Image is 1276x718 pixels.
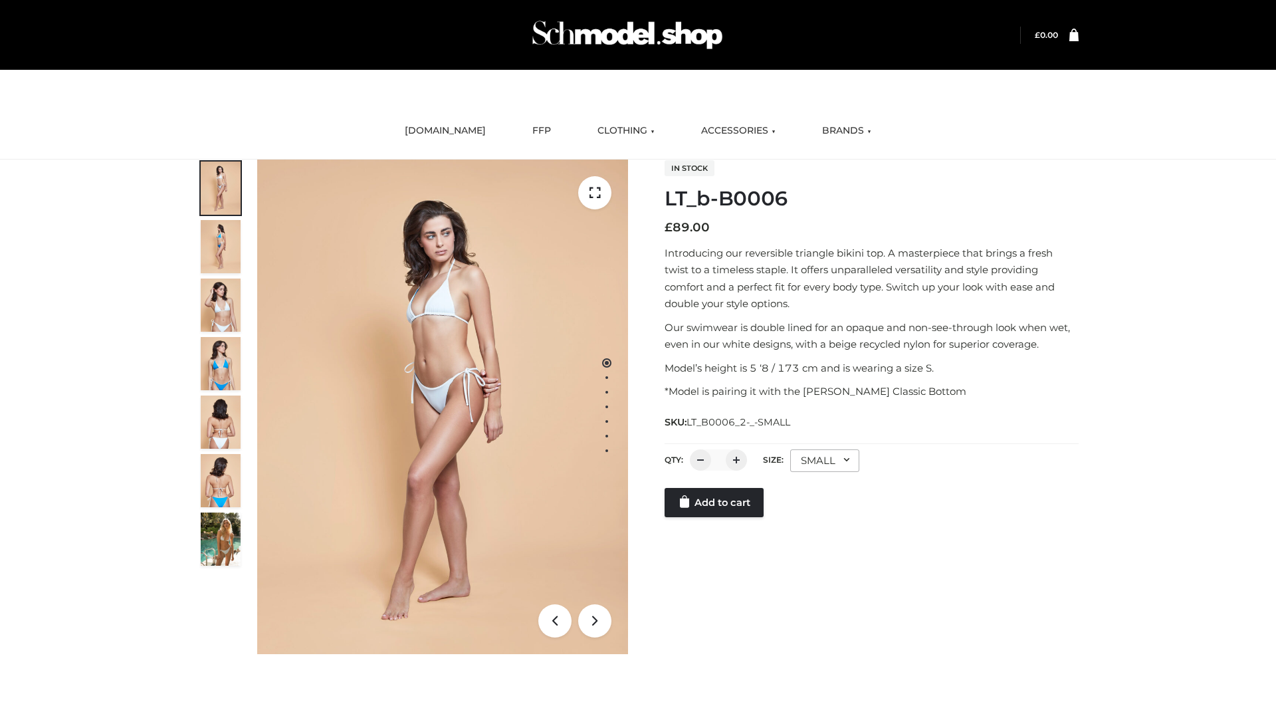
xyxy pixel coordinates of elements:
label: QTY: [665,455,683,465]
a: [DOMAIN_NAME] [395,116,496,146]
bdi: 89.00 [665,220,710,235]
img: ArielClassicBikiniTop_CloudNine_AzureSky_OW114ECO_8-scaled.jpg [201,454,241,507]
img: Schmodel Admin 964 [528,9,727,61]
p: *Model is pairing it with the [PERSON_NAME] Classic Bottom [665,383,1079,400]
a: £0.00 [1035,30,1058,40]
h1: LT_b-B0006 [665,187,1079,211]
label: Size: [763,455,784,465]
bdi: 0.00 [1035,30,1058,40]
span: SKU: [665,414,792,430]
p: Introducing our reversible triangle bikini top. A masterpiece that brings a fresh twist to a time... [665,245,1079,312]
img: ArielClassicBikiniTop_CloudNine_AzureSky_OW114ECO_2-scaled.jpg [201,220,241,273]
img: ArielClassicBikiniTop_CloudNine_AzureSky_OW114ECO_4-scaled.jpg [201,337,241,390]
img: Arieltop_CloudNine_AzureSky2.jpg [201,513,241,566]
p: Model’s height is 5 ‘8 / 173 cm and is wearing a size S. [665,360,1079,377]
div: SMALL [790,449,859,472]
p: Our swimwear is double lined for an opaque and non-see-through look when wet, even in our white d... [665,319,1079,353]
img: ArielClassicBikiniTop_CloudNine_AzureSky_OW114ECO_1-scaled.jpg [201,162,241,215]
span: LT_B0006_2-_-SMALL [687,416,790,428]
img: ArielClassicBikiniTop_CloudNine_AzureSky_OW114ECO_7-scaled.jpg [201,396,241,449]
span: £ [1035,30,1040,40]
span: In stock [665,160,714,176]
a: BRANDS [812,116,881,146]
a: ACCESSORIES [691,116,786,146]
a: CLOTHING [587,116,665,146]
a: FFP [522,116,561,146]
img: ArielClassicBikiniTop_CloudNine_AzureSky_OW114ECO_1 [257,160,628,654]
a: Add to cart [665,488,764,517]
img: ArielClassicBikiniTop_CloudNine_AzureSky_OW114ECO_3-scaled.jpg [201,279,241,332]
span: £ [665,220,673,235]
